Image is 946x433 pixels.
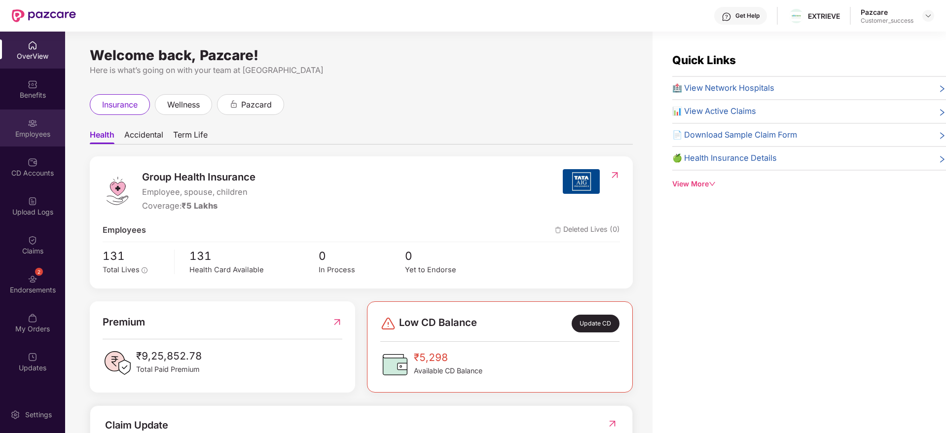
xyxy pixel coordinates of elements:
[861,17,913,25] div: Customer_success
[735,12,760,20] div: Get Help
[319,247,405,265] span: 0
[28,235,37,245] img: svg+xml;base64,PHN2ZyBpZD0iQ2xhaW0iIHhtbG5zPSJodHRwOi8vd3d3LnczLm9yZy8yMDAwL3N2ZyIgd2lkdGg9IjIwIi...
[722,12,731,22] img: svg+xml;base64,PHN2ZyBpZD0iSGVscC0zMngzMiIgeG1sbnM9Imh0dHA6Ly93d3cudzMub3JnLzIwMDAvc3ZnIiB3aWR0aD...
[12,9,76,22] img: New Pazcare Logo
[229,100,238,108] div: animation
[610,170,620,180] img: RedirectIcon
[672,105,756,118] span: 📊 View Active Claims
[28,79,37,89] img: svg+xml;base64,PHN2ZyBpZD0iQmVuZWZpdHMiIHhtbG5zPSJodHRwOi8vd3d3LnczLm9yZy8yMDAwL3N2ZyIgd2lkdGg9Ij...
[142,267,147,273] span: info-circle
[672,179,946,189] div: View More
[189,264,319,276] div: Health Card Available
[789,12,803,21] img: download%20(1).png
[808,11,840,21] div: EXTRIEVE
[189,247,319,265] span: 131
[672,129,797,142] span: 📄 Download Sample Claim Form
[102,99,138,111] span: insurance
[142,186,255,199] span: Employee, spouse, children
[672,152,777,165] span: 🍏 Health Insurance Details
[90,64,633,76] div: Here is what’s going on with your team at [GEOGRAPHIC_DATA]
[414,350,482,365] span: ₹5,298
[405,264,491,276] div: Yet to Endorse
[103,348,132,378] img: PaidPremiumIcon
[332,314,342,330] img: RedirectIcon
[124,130,163,144] span: Accidental
[861,7,913,17] div: Pazcare
[709,180,716,187] span: down
[10,410,20,420] img: svg+xml;base64,PHN2ZyBpZD0iU2V0dGluZy0yMHgyMCIgeG1sbnM9Imh0dHA6Ly93d3cudzMub3JnLzIwMDAvc3ZnIiB3aW...
[380,316,396,331] img: svg+xml;base64,PHN2ZyBpZD0iRGFuZ2VyLTMyeDMyIiB4bWxucz0iaHR0cDovL3d3dy53My5vcmcvMjAwMC9zdmciIHdpZH...
[28,313,37,323] img: svg+xml;base64,PHN2ZyBpZD0iTXlfT3JkZXJzIiBkYXRhLW5hbWU9Ik15IE9yZGVycyIgeG1sbnM9Imh0dHA6Ly93d3cudz...
[103,224,146,237] span: Employees
[28,40,37,50] img: svg+xml;base64,PHN2ZyBpZD0iSG9tZSIgeG1sbnM9Imh0dHA6Ly93d3cudzMub3JnLzIwMDAvc3ZnIiB3aWR0aD0iMjAiIG...
[103,265,140,274] span: Total Lives
[136,348,202,364] span: ₹9,25,852.78
[672,82,774,95] span: 🏥 View Network Hospitals
[90,130,114,144] span: Health
[28,157,37,167] img: svg+xml;base64,PHN2ZyBpZD0iQ0RfQWNjb3VudHMiIGRhdGEtbmFtZT0iQ0QgQWNjb3VudHMiIHhtbG5zPSJodHRwOi8vd3...
[136,364,202,375] span: Total Paid Premium
[938,154,946,165] span: right
[319,264,405,276] div: In Process
[28,352,37,362] img: svg+xml;base64,PHN2ZyBpZD0iVXBkYXRlZCIgeG1sbnM9Imh0dHA6Ly93d3cudzMub3JnLzIwMDAvc3ZnIiB3aWR0aD0iMj...
[167,99,200,111] span: wellness
[405,247,491,265] span: 0
[572,315,619,332] div: Update CD
[103,314,145,330] span: Premium
[35,268,43,276] div: 2
[103,176,132,206] img: logo
[105,418,168,433] div: Claim Update
[28,274,37,284] img: svg+xml;base64,PHN2ZyBpZD0iRW5kb3JzZW1lbnRzIiB4bWxucz0iaHR0cDovL3d3dy53My5vcmcvMjAwMC9zdmciIHdpZH...
[938,84,946,95] span: right
[182,201,218,211] span: ₹5 Lakhs
[28,118,37,128] img: svg+xml;base64,PHN2ZyBpZD0iRW1wbG95ZWVzIiB4bWxucz0iaHR0cDovL3d3dy53My5vcmcvMjAwMC9zdmciIHdpZHRoPS...
[399,315,477,332] span: Low CD Balance
[563,169,600,194] img: insurerIcon
[173,130,208,144] span: Term Life
[607,419,618,429] img: RedirectIcon
[414,365,482,376] span: Available CD Balance
[555,224,620,237] span: Deleted Lives (0)
[380,350,410,379] img: CDBalanceIcon
[28,196,37,206] img: svg+xml;base64,PHN2ZyBpZD0iVXBsb2FkX0xvZ3MiIGRhdGEtbmFtZT0iVXBsb2FkIExvZ3MiIHhtbG5zPSJodHRwOi8vd3...
[142,169,255,185] span: Group Health Insurance
[672,53,736,67] span: Quick Links
[142,200,255,213] div: Coverage:
[938,107,946,118] span: right
[241,99,272,111] span: pazcard
[90,51,633,59] div: Welcome back, Pazcare!
[22,410,55,420] div: Settings
[103,247,167,265] span: 131
[924,12,932,20] img: svg+xml;base64,PHN2ZyBpZD0iRHJvcGRvd24tMzJ4MzIiIHhtbG5zPSJodHRwOi8vd3d3LnczLm9yZy8yMDAwL3N2ZyIgd2...
[555,227,561,233] img: deleteIcon
[938,131,946,142] span: right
